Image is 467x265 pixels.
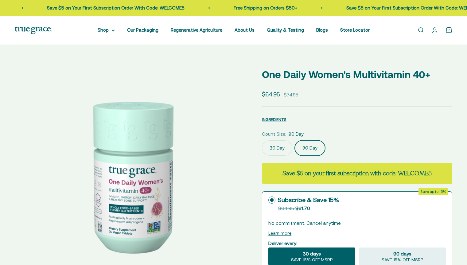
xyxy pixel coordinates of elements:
summary: Shop [98,26,115,34]
a: Quality & Testing [267,27,304,33]
span: INGREDIENTS [262,117,286,122]
p: Save $5 on Your First Subscription Order With Code: WELCOME5 [47,4,185,12]
strong: Save $5 on your first subscription with code: WELCOME5 [282,169,432,177]
button: INGREDIENTS [262,116,286,123]
a: Regenerative Agriculture [171,27,222,33]
a: About Us [235,27,255,33]
a: Store Locator [340,27,370,33]
sale-price: $64.95 [262,90,280,99]
a: Blogs [316,27,328,33]
p: One Daily Women's Multivitamin 40+ [262,67,452,82]
legend: Count Size: [262,131,286,138]
a: Our Packaging [127,27,158,33]
span: 90 Day [289,131,304,138]
compare-at-price: $74.95 [284,91,298,99]
a: Free Shipping on Orders $50+ [234,5,297,10]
